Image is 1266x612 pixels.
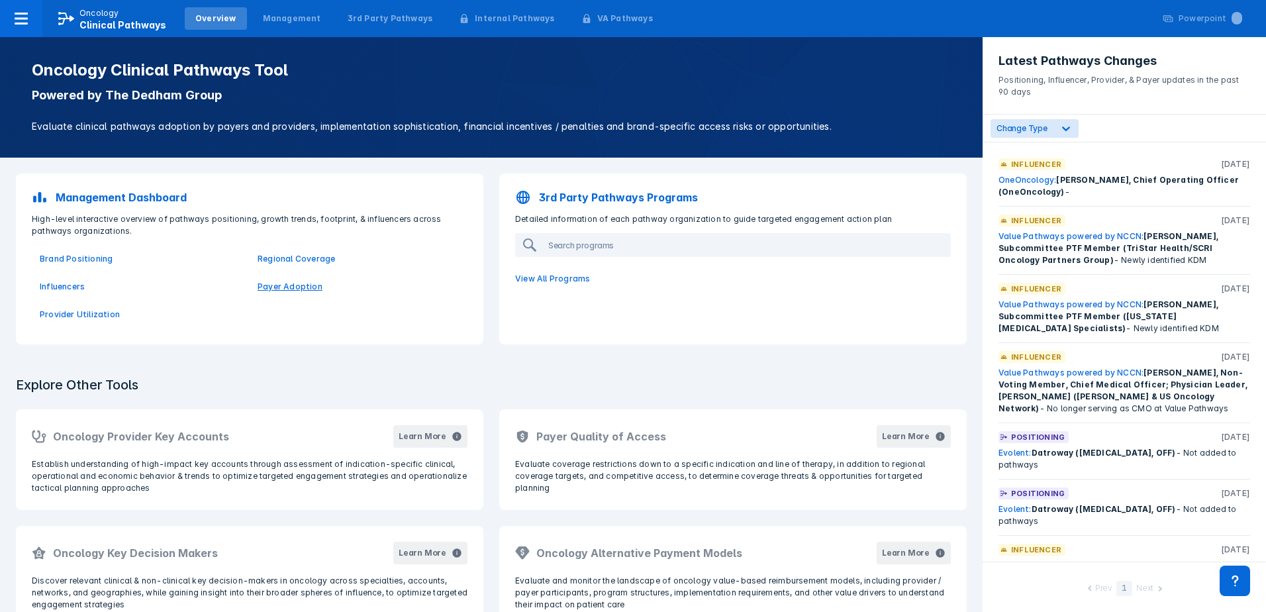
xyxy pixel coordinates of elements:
a: Payer Adoption [258,281,460,293]
button: Learn More [877,425,951,448]
p: [DATE] [1221,283,1250,295]
h1: Oncology Clinical Pathways Tool [32,61,951,79]
div: Next [1136,582,1153,596]
span: [PERSON_NAME] VP of Precision Medicine, RWE & Analytics (Elsevier) [998,560,1236,582]
p: Influencer [1011,351,1061,363]
p: [DATE] [1221,544,1250,556]
h2: Oncology Key Decision Makers [53,545,218,561]
div: Contact Support [1220,566,1250,596]
p: Evaluate clinical pathways adoption by payers and providers, implementation sophistication, finan... [32,119,951,134]
a: Value Pathways powered by NCCN: [998,231,1144,241]
div: Learn More [399,547,446,559]
a: Value Pathways powered by NCCN: [998,299,1144,309]
h2: Payer Quality of Access [536,429,666,444]
div: Management [263,13,321,25]
p: Detailed information of each pathway organization to guide targeted engagement action plan [507,213,959,225]
h3: Latest Pathways Changes [998,53,1250,69]
p: Positioning [1011,431,1065,443]
a: Regional Coverage [258,253,460,265]
a: Value Pathways powered by NCCN: [998,368,1144,378]
div: VA Pathways [597,13,653,25]
div: Prev [1095,582,1112,596]
a: Management [252,7,332,30]
p: Establish understanding of high-impact key accounts through assessment of indication-specific cli... [32,458,467,494]
div: Powerpoint [1179,13,1242,25]
a: Evolent: [998,504,1032,514]
div: Learn More [399,431,446,442]
a: Overview [185,7,247,30]
span: [PERSON_NAME], Subcommittee PTF Member (TriStar Health/SCRI Oncology Partners Group) [998,231,1218,265]
div: - Newly identified KDM [998,230,1250,266]
p: [DATE] [1221,487,1250,499]
div: - Not added to pathways [998,447,1250,471]
span: Datroway ([MEDICAL_DATA], OFF) [1032,504,1176,514]
div: - Not added to pathways [998,503,1250,527]
h2: Oncology Alternative Payment Models [536,545,742,561]
a: View All Programs [507,265,959,293]
button: Learn More [393,425,467,448]
span: [PERSON_NAME], Chief Operating Officer (OneOncology) [998,175,1239,197]
div: - [998,174,1250,198]
a: 3rd Party Pathways [337,7,444,30]
div: 3rd Party Pathways [348,13,433,25]
span: Datroway ([MEDICAL_DATA], OFF) [1032,448,1176,458]
div: Internal Pathways [475,13,554,25]
p: Influencer [1011,215,1061,227]
p: 3rd Party Pathways Programs [539,189,698,205]
p: Positioning, Influencer, Provider, & Payer updates in the past 90 days [998,69,1250,98]
p: Evaluate and monitor the landscape of oncology value-based reimbursement models, including provid... [515,575,951,611]
a: Provider Utilization [40,309,242,321]
a: 3rd Party Pathways Programs [507,181,959,213]
p: Positioning [1011,487,1065,499]
p: Influencer [1011,158,1061,170]
a: Management Dashboard [24,181,475,213]
a: ClinicalPath: [998,560,1050,570]
p: Influencer [1011,544,1061,556]
div: Learn More [882,431,930,442]
div: Overview [195,13,236,25]
p: High-level interactive overview of pathways positioning, growth trends, footprint, & influencers ... [24,213,475,237]
input: Search programs [543,234,940,256]
a: Evolent: [998,448,1032,458]
div: - Newly Identified KDM [998,560,1250,584]
h3: Explore Other Tools [8,368,146,401]
a: Brand Positioning [40,253,242,265]
a: Influencers [40,281,242,293]
button: Learn More [393,542,467,564]
div: - No longer serving as CMO at Value Pathways [998,367,1250,415]
span: Change Type [997,123,1047,133]
p: Discover relevant clinical & non-clinical key decision-makers in oncology across specialties, acc... [32,575,467,611]
h2: Oncology Provider Key Accounts [53,429,229,444]
p: Powered by The Dedham Group [32,87,951,103]
span: Clinical Pathways [79,19,166,30]
p: Evaluate coverage restrictions down to a specific indication and line of therapy, in addition to ... [515,458,951,494]
p: [DATE] [1221,158,1250,170]
p: [DATE] [1221,215,1250,227]
div: 1 [1116,581,1132,596]
div: - Newly identified KDM [998,299,1250,334]
p: [DATE] [1221,431,1250,443]
div: Learn More [882,547,930,559]
p: [DATE] [1221,351,1250,363]
p: Management Dashboard [56,189,187,205]
button: Learn More [877,542,951,564]
p: Influencer [1011,283,1061,295]
span: [PERSON_NAME], Subcommittee PTF Member ([US_STATE] [MEDICAL_DATA] Specialists) [998,299,1218,333]
p: Oncology [79,7,119,19]
a: OneOncology: [998,175,1056,185]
